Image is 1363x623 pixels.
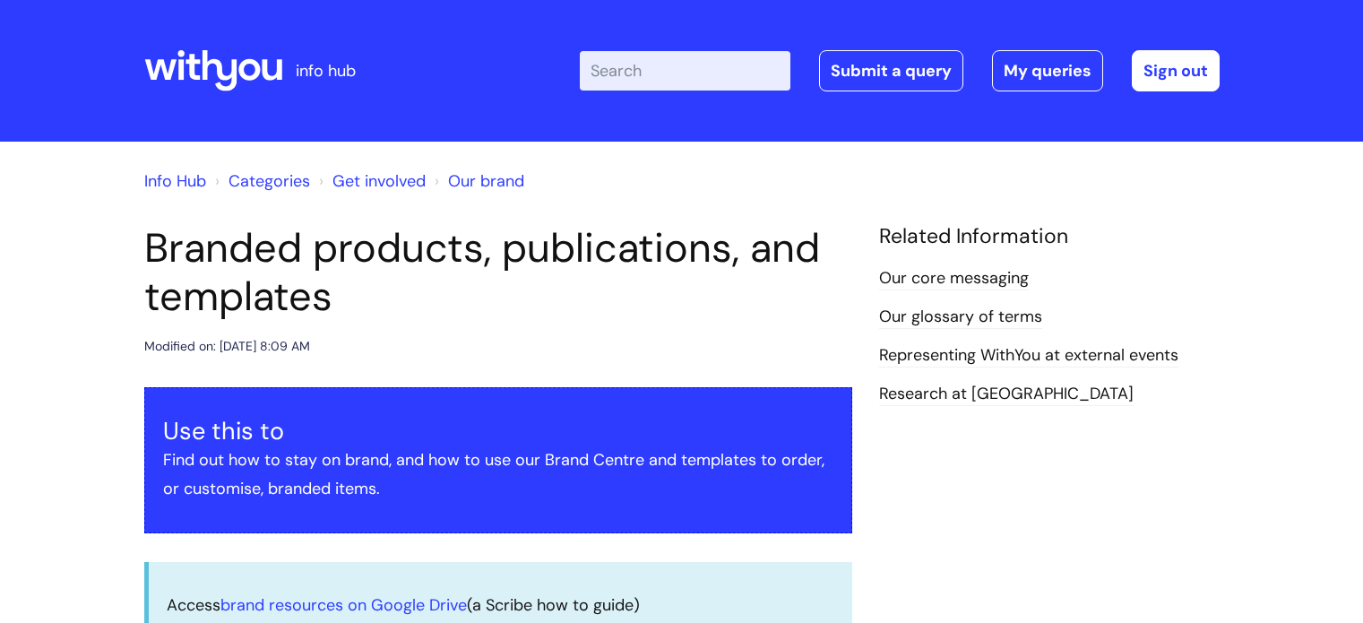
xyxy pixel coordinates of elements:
a: Sign out [1132,50,1220,91]
a: My queries [992,50,1103,91]
div: Modified on: [DATE] 8:09 AM [144,335,310,358]
input: Search [580,51,790,91]
a: brand resources on Google Drive [220,594,467,616]
div: | - [580,50,1220,91]
p: Access (a Scribe how to guide) [167,591,834,619]
h4: Related Information [879,224,1220,249]
p: Find out how to stay on brand, and how to use our Brand Centre and templates to order, or customi... [163,446,833,504]
a: Our brand [448,170,524,192]
h3: Use this to [163,417,833,446]
a: Submit a query [819,50,963,91]
a: Categories [229,170,310,192]
a: Representing WithYou at external events [879,344,1178,368]
a: Get involved [332,170,426,192]
p: info hub [296,56,356,85]
li: Solution home [211,167,310,195]
li: Our brand [430,167,524,195]
h1: Branded products, publications, and templates [144,224,852,321]
a: Info Hub [144,170,206,192]
li: Get involved [315,167,426,195]
a: Research at [GEOGRAPHIC_DATA] [879,383,1134,406]
a: Our glossary of terms [879,306,1042,329]
a: Our core messaging [879,267,1029,290]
